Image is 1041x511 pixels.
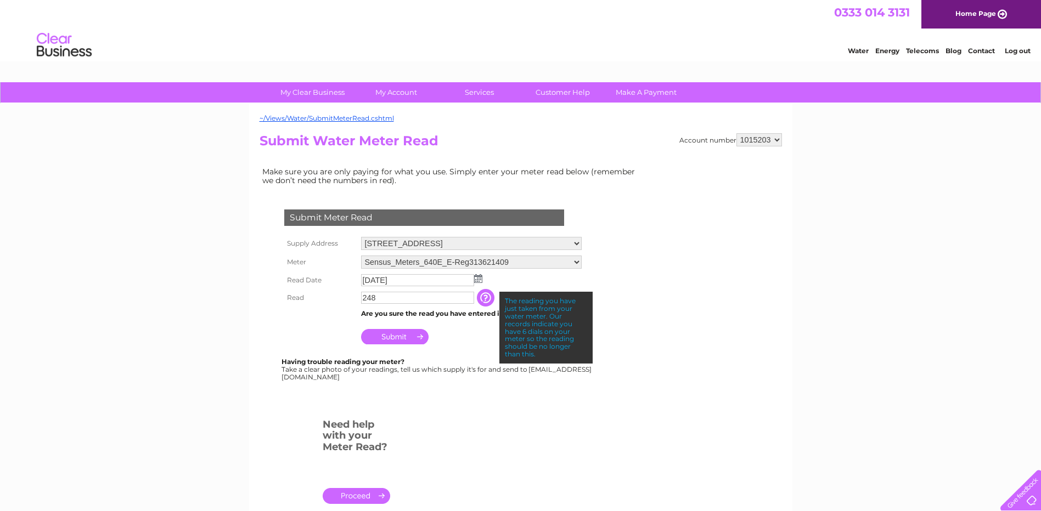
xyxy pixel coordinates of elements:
a: Contact [968,47,995,55]
div: Submit Meter Read [284,209,564,226]
th: Supply Address [282,234,358,253]
a: Blog [946,47,961,55]
a: . [323,488,390,504]
a: Water [848,47,869,55]
a: Log out [1005,47,1031,55]
a: My Account [351,82,441,103]
img: logo.png [36,29,92,62]
a: ~/Views/Water/SubmitMeterRead.cshtml [260,114,394,122]
th: Read [282,289,358,306]
th: Read Date [282,271,358,289]
a: Energy [875,47,899,55]
th: Meter [282,253,358,271]
img: ... [474,274,482,283]
a: Make A Payment [601,82,691,103]
td: Are you sure the read you have entered is correct? [358,306,584,321]
a: Services [434,82,525,103]
td: Make sure you are only paying for what you use. Simply enter your meter read below (remember we d... [260,164,644,188]
input: Submit [361,329,429,344]
div: The reading you have just taken from your water meter. Our records indicate you have 6 dials on y... [499,292,593,363]
a: 0333 014 3131 [834,5,910,19]
div: Account number [679,133,782,146]
div: Clear Business is a trading name of Verastar Limited (registered in [GEOGRAPHIC_DATA] No. 3667643... [262,6,780,53]
h3: Need help with your Meter Read? [323,417,390,458]
a: My Clear Business [267,82,358,103]
b: Having trouble reading your meter? [282,357,404,366]
input: Information [477,289,497,306]
div: Take a clear photo of your readings, tell us which supply it's for and send to [EMAIL_ADDRESS][DO... [282,358,593,381]
a: Customer Help [517,82,608,103]
h2: Submit Water Meter Read [260,133,782,154]
a: Telecoms [906,47,939,55]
